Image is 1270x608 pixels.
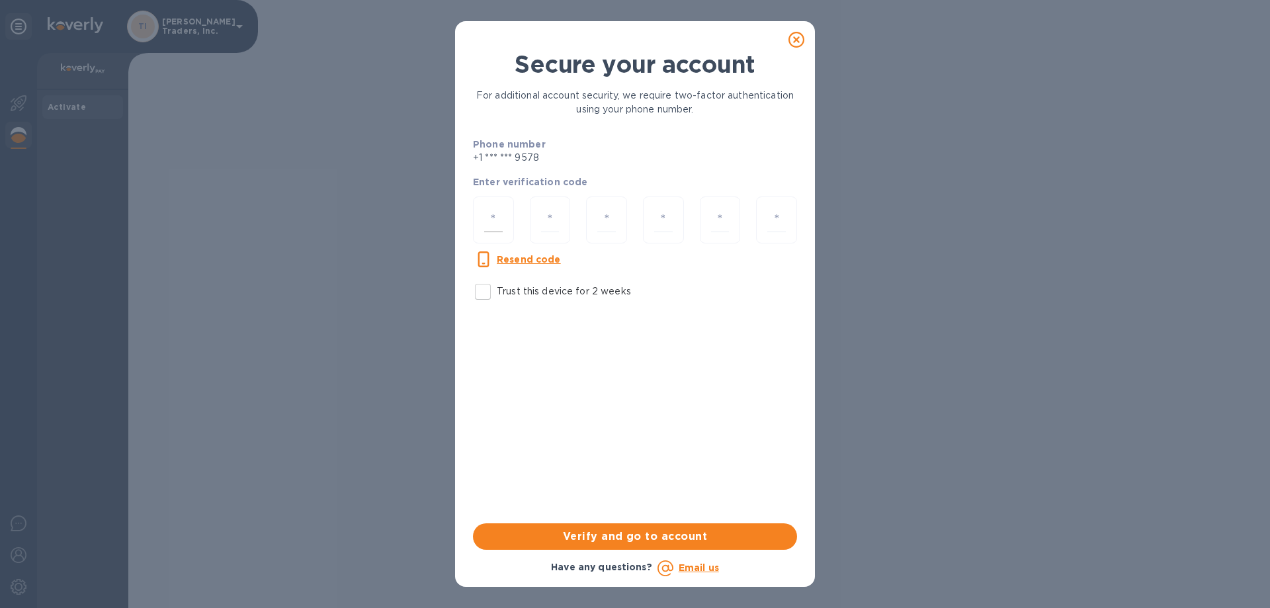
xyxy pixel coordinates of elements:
p: Enter verification code [473,175,797,189]
p: Trust this device for 2 weeks [497,284,631,298]
span: Verify and go to account [484,529,786,544]
button: Verify and go to account [473,523,797,550]
p: For additional account security, we require two-factor authentication using your phone number. [473,89,797,116]
b: Have any questions? [551,562,652,572]
b: Phone number [473,139,546,150]
a: Email us [679,562,719,573]
h1: Secure your account [473,50,797,78]
u: Resend code [497,254,561,265]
